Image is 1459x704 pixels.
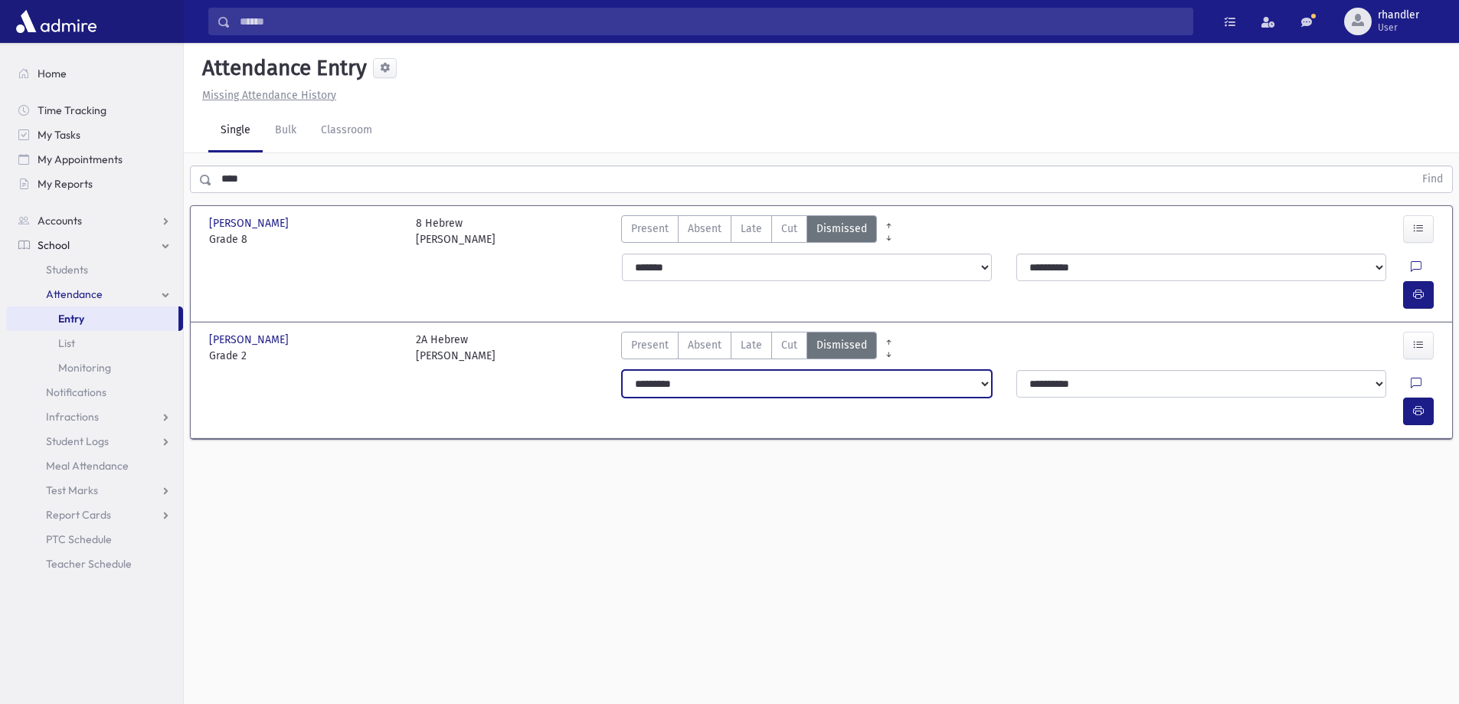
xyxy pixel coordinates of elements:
[46,508,111,522] span: Report Cards
[38,103,106,117] span: Time Tracking
[1378,21,1419,34] span: User
[58,336,75,350] span: List
[209,215,292,231] span: [PERSON_NAME]
[416,332,496,364] div: 2A Hebrew [PERSON_NAME]
[6,172,183,196] a: My Reports
[621,332,877,364] div: AttTypes
[58,312,84,326] span: Entry
[6,147,183,172] a: My Appointments
[38,152,123,166] span: My Appointments
[46,557,132,571] span: Teacher Schedule
[1378,9,1419,21] span: rhandler
[416,215,496,247] div: 8 Hebrew [PERSON_NAME]
[6,527,183,552] a: PTC Schedule
[621,215,877,247] div: AttTypes
[6,478,183,503] a: Test Marks
[202,89,336,102] u: Missing Attendance History
[6,429,183,454] a: Student Logs
[38,238,70,252] span: School
[46,263,88,277] span: Students
[6,355,183,380] a: Monitoring
[688,221,721,237] span: Absent
[46,532,112,546] span: PTC Schedule
[781,221,797,237] span: Cut
[1413,166,1452,192] button: Find
[6,257,183,282] a: Students
[46,385,106,399] span: Notifications
[38,177,93,191] span: My Reports
[816,221,867,237] span: Dismissed
[816,337,867,353] span: Dismissed
[196,89,336,102] a: Missing Attendance History
[631,221,669,237] span: Present
[6,61,183,86] a: Home
[46,410,99,424] span: Infractions
[46,434,109,448] span: Student Logs
[6,552,183,576] a: Teacher Schedule
[6,233,183,257] a: School
[6,503,183,527] a: Report Cards
[631,337,669,353] span: Present
[208,110,263,152] a: Single
[688,337,721,353] span: Absent
[231,8,1192,35] input: Search
[46,287,103,301] span: Attendance
[781,337,797,353] span: Cut
[6,282,183,306] a: Attendance
[6,454,183,478] a: Meal Attendance
[38,67,67,80] span: Home
[6,306,178,331] a: Entry
[38,128,80,142] span: My Tasks
[6,123,183,147] a: My Tasks
[6,98,183,123] a: Time Tracking
[6,331,183,355] a: List
[6,404,183,429] a: Infractions
[46,459,129,473] span: Meal Attendance
[741,337,762,353] span: Late
[12,6,100,37] img: AdmirePro
[209,332,292,348] span: [PERSON_NAME]
[58,361,111,375] span: Monitoring
[6,380,183,404] a: Notifications
[196,55,367,81] h5: Attendance Entry
[38,214,82,228] span: Accounts
[209,348,401,364] span: Grade 2
[6,208,183,233] a: Accounts
[46,483,98,497] span: Test Marks
[741,221,762,237] span: Late
[309,110,384,152] a: Classroom
[209,231,401,247] span: Grade 8
[263,110,309,152] a: Bulk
